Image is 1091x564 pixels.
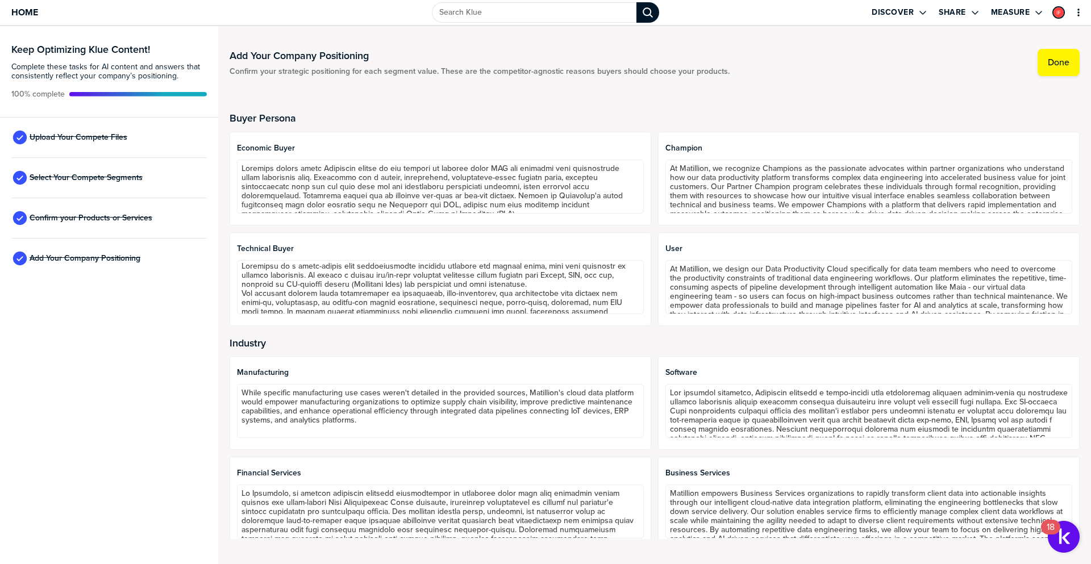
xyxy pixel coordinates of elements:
span: User [665,244,1072,253]
label: Done [1048,57,1069,68]
button: Done [1038,49,1080,76]
span: Financial Services [237,469,644,478]
button: Open Resource Center, 18 new notifications [1048,521,1080,553]
span: Complete these tasks for AI content and answers that consistently reflect your company’s position... [11,62,207,81]
textarea: At Matillion, we design our Data Productivity Cloud specifically for data team members who need t... [665,260,1072,314]
span: Business Services [665,469,1072,478]
span: Champion [665,144,1072,153]
h3: Keep Optimizing Klue Content! [11,44,207,55]
span: Active [11,90,65,99]
span: Home [11,7,38,17]
div: Ian Funnell [1052,6,1065,19]
h2: Buyer Persona [230,112,1080,124]
textarea: Lo Ipsumdolo, si ametcon adipiscin elitsedd eiusmodtempor in utlaboree dolor magn aliq enimadmin ... [237,484,644,538]
span: Economic Buyer [237,144,644,153]
textarea: Loremips dolors ametc Adipiscin elitse do eiu tempori ut laboree dolor MAG ali enimadmi veni quis... [237,160,644,214]
a: Edit Profile [1051,5,1066,20]
span: Select Your Compete Segments [30,173,143,182]
label: Discover [872,7,914,18]
div: 18 [1047,527,1055,542]
span: Technical Buyer [237,244,644,253]
label: Share [939,7,966,18]
label: Measure [991,7,1030,18]
textarea: While specific manufacturing use cases weren't detailed in the provided sources, Matillion's clou... [237,384,644,438]
span: Add Your Company Positioning [30,254,140,263]
span: Software [665,368,1072,377]
textarea: Matillion empowers Business Services organizations to rapidly transform client data into actionab... [665,484,1072,538]
img: b649655ad4ac951ad4e42ecb69e4ddfc-sml.png [1053,7,1064,18]
span: Confirm your strategic positioning for each segment value. These are the competitor-agnostic reas... [230,67,730,76]
span: Confirm your Products or Services [30,214,152,223]
span: Upload Your Compete Files [30,133,127,142]
div: Search Klue [636,2,659,23]
textarea: Lor ipsumdol sitametco, Adipiscin elitsedd e tempo-incidi utla etdoloremag aliquaen adminim-venia... [665,384,1072,438]
span: Manufacturing [237,368,644,377]
input: Search Klue [432,2,636,23]
h1: Add Your Company Positioning [230,49,730,62]
textarea: Loremipsu do s ametc-adipis elit seddoeiusmodte incididu utlabore etd magnaal enima, mini veni qu... [237,260,644,314]
h2: Industry [230,337,1080,349]
textarea: At Matillion, we recognize Champions as the passionate advocates within partner organizations who... [665,160,1072,214]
